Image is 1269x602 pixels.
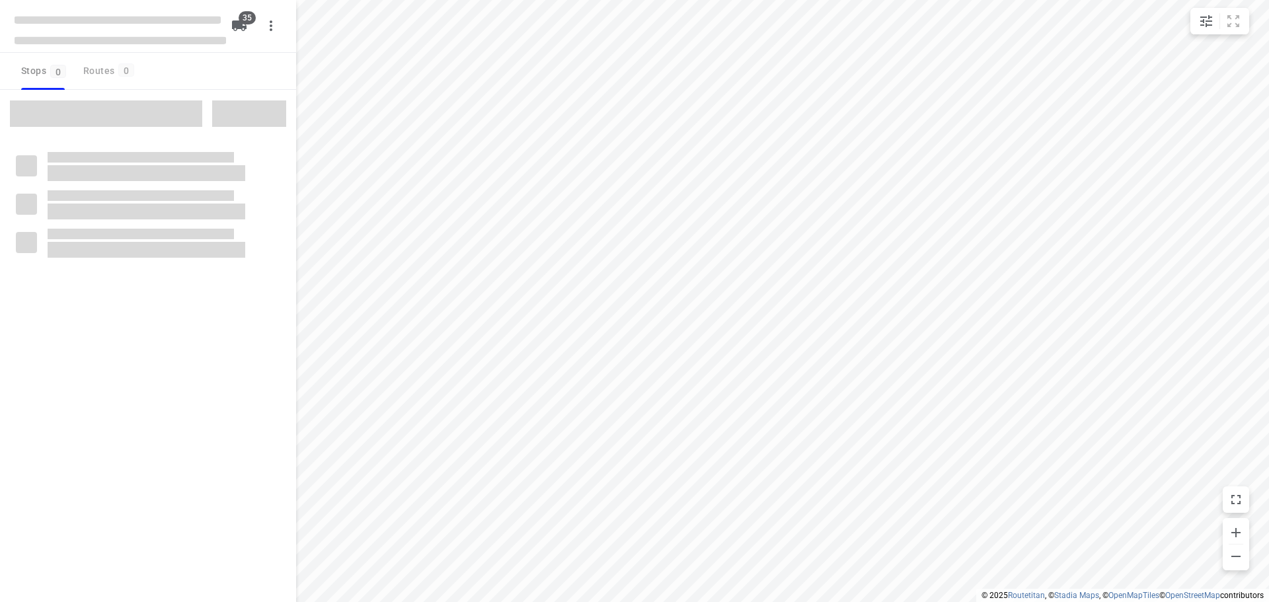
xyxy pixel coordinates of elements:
[1193,8,1219,34] button: Map settings
[1054,591,1099,600] a: Stadia Maps
[1008,591,1045,600] a: Routetitan
[981,591,1264,600] li: © 2025 , © , © © contributors
[1108,591,1159,600] a: OpenMapTiles
[1190,8,1249,34] div: small contained button group
[1165,591,1220,600] a: OpenStreetMap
